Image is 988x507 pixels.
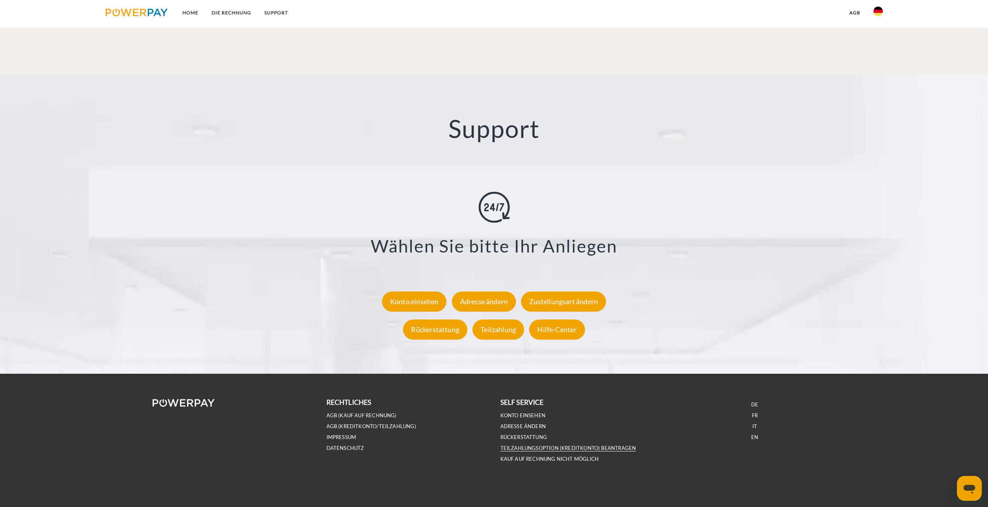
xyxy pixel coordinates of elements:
[326,445,364,451] a: DATENSCHUTZ
[380,298,449,306] a: Konto einsehen
[752,412,758,419] a: FR
[957,476,982,501] iframe: Schaltfläche zum Öffnen des Messaging-Fensters
[751,401,758,408] a: DE
[500,398,544,406] b: self service
[500,445,636,451] a: Teilzahlungsoption (KREDITKONTO) beantragen
[500,456,599,462] a: Kauf auf Rechnung nicht möglich
[450,298,518,306] a: Adresse ändern
[382,292,447,312] div: Konto einsehen
[472,320,524,340] div: Teilzahlung
[326,412,397,419] a: AGB (Kauf auf Rechnung)
[500,412,546,419] a: Konto einsehen
[49,113,939,144] h2: Support
[479,192,510,223] img: online-shopping.svg
[326,423,416,430] a: AGB (Kreditkonto/Teilzahlung)
[153,399,215,407] img: logo-powerpay-white.svg
[500,434,547,441] a: Rückerstattung
[326,398,372,406] b: rechtliches
[176,6,205,20] a: Home
[529,320,585,340] div: Hilfe-Center
[521,292,606,312] div: Zustellungsart ändern
[401,326,469,334] a: Rückerstattung
[751,434,758,441] a: EN
[205,6,258,20] a: DIE RECHNUNG
[471,326,526,334] a: Teilzahlung
[873,7,883,16] img: de
[258,6,295,20] a: SUPPORT
[326,434,356,441] a: IMPRESSUM
[403,320,467,340] div: Rückerstattung
[843,6,867,20] a: agb
[59,235,929,257] h3: Wählen Sie bitte Ihr Anliegen
[452,292,516,312] div: Adresse ändern
[752,423,757,430] a: IT
[106,9,168,16] img: logo-powerpay.svg
[527,326,587,334] a: Hilfe-Center
[500,423,546,430] a: Adresse ändern
[519,298,608,306] a: Zustellungsart ändern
